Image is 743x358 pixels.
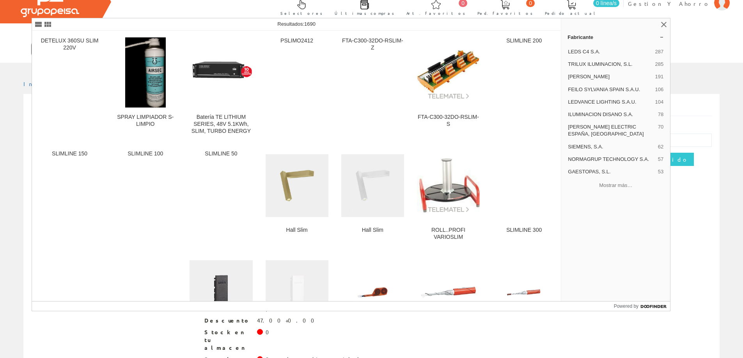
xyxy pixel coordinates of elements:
span: ILUMINACION DISANO S.A. [568,111,655,118]
img: SLIMLINE 300 [500,161,548,210]
span: NORMAGRUP TECHNOLOGY S.A. [568,156,655,163]
a: Infinite Slim [183,250,259,356]
span: LEDS C4 S.A. [568,48,652,55]
img: SPRAY LIMPIADOR S-LIMPIO [125,37,166,108]
a: SLIMLINE 300 SLIMLINE 300 [486,144,562,250]
span: Art. favoritos [406,9,465,17]
span: 57 [658,156,663,163]
a: Batería TE LITHIUM SERIES, 48V 5.1KWh, SLIM, TURBO ENERGY Batería TE LITHIUM SERIES, 48V 5.1KWh, ... [183,31,259,144]
span: LEDVANCE LIGHTING S.A.U. [568,99,652,106]
span: Resultados: [277,21,316,27]
img: LCS-LIMPIADOR MPO/MTP [341,260,404,323]
span: [PERSON_NAME] [568,73,652,80]
div: DETELUX 360SU SLIM 220V [38,37,101,51]
div: PSLIMO2412 [266,37,328,44]
span: GAESTOPAS, S.L. [568,168,655,175]
div: SLIMLINE 150 [38,150,101,157]
a: Hall Slim Hall Slim [335,144,410,250]
span: SIEMENS, S.A. [568,143,655,150]
span: 1690 [304,21,316,27]
a: SLIMLINE 50 [183,144,259,250]
span: Descuento [204,317,251,324]
div: FTA-C300-32DO-RSLIM-S [417,114,480,128]
div: Hall Slim [266,227,328,234]
div: FTA-C300-32DO-RSLIM-Z [341,37,404,51]
span: 62 [658,143,663,150]
a: FTA-C300-32DO-RSLIM-S FTA-C300-32DO-RSLIM-S [411,31,486,144]
span: TRILUX ILUMINACION, S.L. [568,61,652,68]
a: SLIMLINE 200 [32,250,107,356]
span: 191 [655,73,664,80]
img: Infinite Slim [266,260,328,323]
a: ROLL..PROFI VARIOSLIM ROLL..PROFI VARIOSLIM [411,144,486,250]
a: SPRAY LIMPIADOR S-LIMPIO SPRAY LIMPIADOR S-LIMPIO [108,31,183,144]
div: 47.00+0.00 [257,317,319,324]
span: 285 [655,61,664,68]
span: Últimas compras [335,9,394,17]
div: SLIMLINE 100 [114,150,177,157]
div: SLIMLINE 50 [190,150,252,157]
span: Stock en tu almacen [204,328,251,352]
div: Batería TE LITHIUM SERIES, 48V 5.1KWh, SLIM, TURBO ENERGY [190,114,252,135]
span: Pedido actual [545,9,598,17]
div: SLIMLINE 300 [493,227,555,234]
a: SLIMLINE 200 [486,31,562,144]
span: [PERSON_NAME] ELECTRIC ESPAÑA, [GEOGRAPHIC_DATA] [568,123,655,138]
a: SLIMLINE 100 [108,144,183,250]
img: Infinite Slim [190,260,252,323]
a: LCS-LIMPIADOR MPO/MTP [335,250,410,356]
img: SLIMLINE 200 [45,267,94,316]
img: LCS-LIMPIADOR LC [493,260,555,323]
div: SLIMLINE 200 [493,37,555,44]
a: PSLIMO2412 [259,31,335,144]
span: 78 [658,111,663,118]
a: FTA-C300-32DO-RSLIM-Z [335,31,410,144]
span: 70 [658,123,663,138]
img: FTA-C300-32DO-RSLIM-S [417,45,480,99]
a: Inicio [23,80,57,87]
a: LCS-LIMPIADOR SC [411,250,486,356]
span: Selectores [280,9,323,17]
span: 287 [655,48,664,55]
a: Powered by [614,302,670,311]
img: Hall Slim [341,154,404,217]
div: ROLL..PROFI VARIOSLIM [417,227,480,241]
a: DETELUX 360SU SLIM 220V [32,31,107,144]
span: 53 [658,168,663,175]
div: Hall Slim [341,227,404,234]
img: ROLL..PROFI VARIOSLIM [417,158,480,213]
span: Powered by [614,303,638,310]
img: SLIMLINE 150 [121,267,170,316]
img: Batería TE LITHIUM SERIES, 48V 5.1KWh, SLIM, TURBO ENERGY [190,61,252,84]
div: 0 [266,328,274,336]
img: LCS-LIMPIADOR SC [417,260,480,323]
span: 106 [655,86,664,93]
span: 104 [655,99,664,106]
a: SLIMLINE 150 [32,144,107,250]
button: Mostrar más… [564,179,667,192]
img: Hall Slim [266,154,328,217]
a: Fabricante [561,31,670,43]
span: Ped. favoritos [477,9,533,17]
a: Hall Slim Hall Slim [259,144,335,250]
div: SPRAY LIMPIADOR S-LIMPIO [114,114,177,128]
a: SLIMLINE 150 [108,250,183,356]
span: FEILO SYLVANIA SPAIN S.A.U. [568,86,652,93]
a: LCS-LIMPIADOR LC [486,250,562,356]
a: Infinite Slim [259,250,335,356]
